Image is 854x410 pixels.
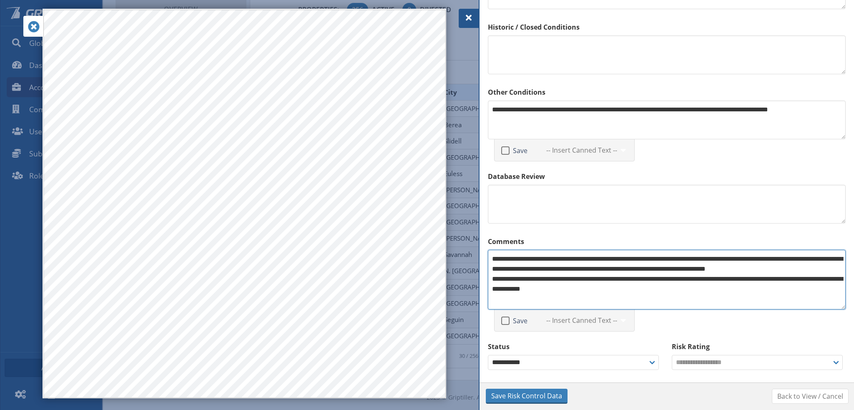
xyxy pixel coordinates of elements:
[510,146,527,155] span: Save
[488,22,846,32] label: Historic / Closed Conditions
[488,236,846,247] label: Comments
[546,145,617,155] span: -- Insert Canned Text --
[486,389,568,404] button: Save Risk Control Data
[772,389,849,404] a: Back to View / Cancel
[672,342,846,352] label: Risk Rating
[510,317,527,325] span: Save
[488,171,846,181] label: Database Review
[541,313,631,328] button: -- Insert Canned Text --
[546,315,617,325] span: -- Insert Canned Text --
[491,391,562,401] span: Save Risk Control Data
[541,143,631,158] button: -- Insert Canned Text --
[488,87,846,97] label: Other Conditions
[488,342,662,352] label: Status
